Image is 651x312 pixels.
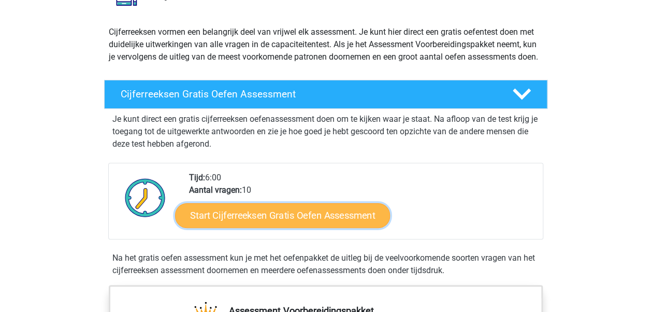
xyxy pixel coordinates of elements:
a: Cijferreeksen Gratis Oefen Assessment [100,80,552,109]
img: Klok [119,172,171,223]
div: Na het gratis oefen assessment kun je met het oefenpakket de uitleg bij de veelvoorkomende soorte... [108,252,543,277]
b: Tijd: [189,173,205,182]
a: Start Cijferreeksen Gratis Oefen Assessment [175,203,390,228]
b: Aantal vragen: [189,185,242,195]
h4: Cijferreeksen Gratis Oefen Assessment [121,88,496,100]
p: Cijferreeksen vormen een belangrijk deel van vrijwel elk assessment. Je kunt hier direct een grat... [109,26,543,63]
div: 6:00 10 [181,172,542,239]
p: Je kunt direct een gratis cijferreeksen oefenassessment doen om te kijken waar je staat. Na afloo... [112,113,539,150]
